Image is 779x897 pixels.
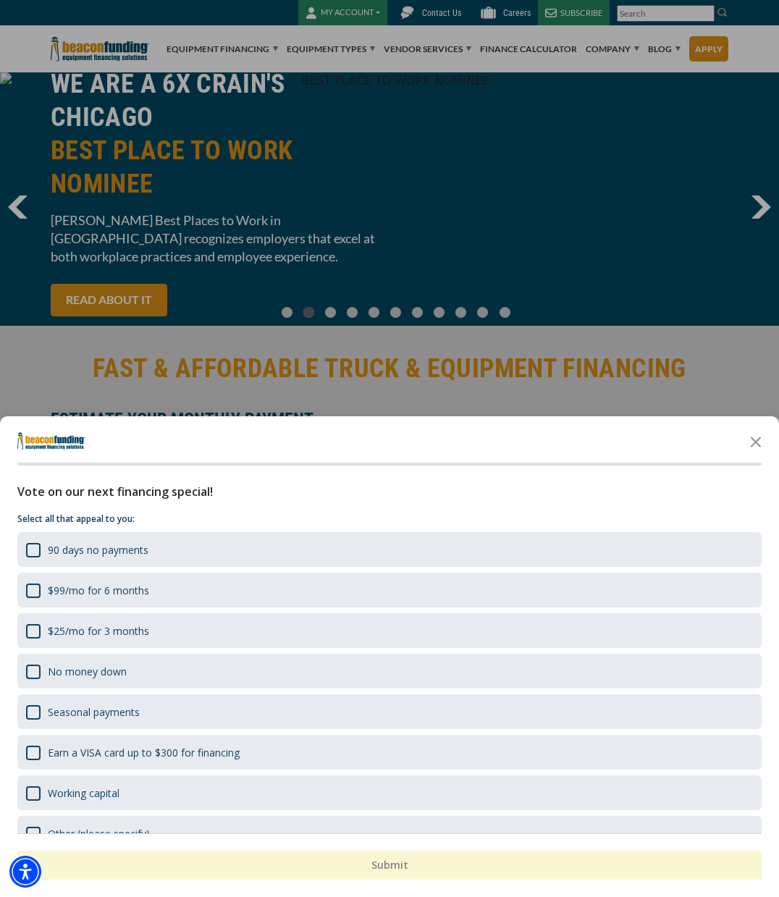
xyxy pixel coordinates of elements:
div: $25/mo for 3 months [48,624,149,638]
div: Other (please specify) [48,827,150,841]
div: No money down [48,665,127,678]
p: Select all that appeal to you: [17,512,762,526]
div: Other (please specify) [17,816,762,851]
div: Earn a VISA card up to $300 for financing [48,746,240,759]
div: $99/mo for 6 months [17,573,762,607]
div: Working capital [48,786,119,800]
div: Vote on our next financing special! [17,483,762,500]
div: Working capital [17,775,762,810]
div: $25/mo for 3 months [17,613,762,648]
div: 90 days no payments [48,543,148,557]
button: Submit [17,851,762,880]
div: No money down [17,654,762,688]
div: Seasonal payments [17,694,762,729]
button: Close the survey [741,426,770,455]
img: Company logo [17,432,85,450]
div: 90 days no payments [17,532,762,567]
div: $99/mo for 6 months [48,584,149,597]
div: Earn a VISA card up to $300 for financing [17,735,762,770]
div: Accessibility Menu [9,856,41,888]
div: Seasonal payments [48,705,140,719]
